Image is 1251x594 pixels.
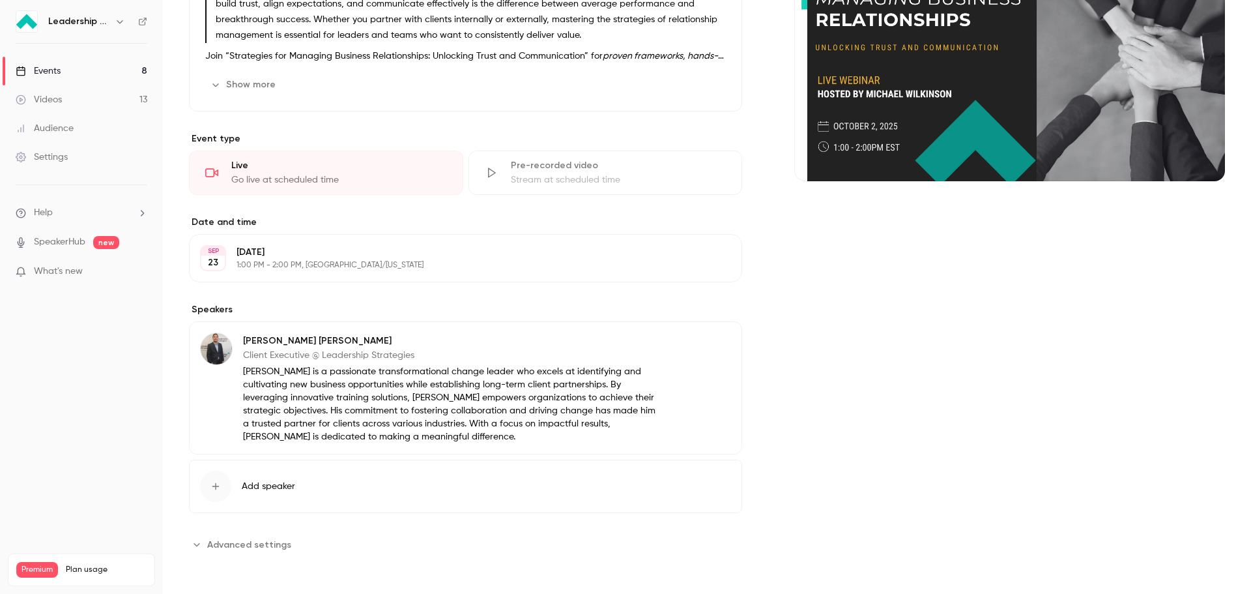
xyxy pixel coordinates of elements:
[16,562,58,578] span: Premium
[243,365,657,443] p: [PERSON_NAME] is a passionate transformational change leader who excels at identifying and cultiv...
[189,534,742,555] section: Advanced settings
[16,151,68,164] div: Settings
[243,349,657,362] p: Client Executive @ Leadership Strategies
[189,534,299,555] button: Advanced settings
[189,303,742,316] label: Speakers
[205,74,283,95] button: Show more
[189,132,742,145] p: Event type
[242,480,295,493] span: Add speaker
[201,246,225,256] div: SEP
[34,235,85,249] a: SpeakerHub
[231,159,447,172] div: Live
[189,216,742,229] label: Date and time
[243,334,657,348] p: [PERSON_NAME] [PERSON_NAME]
[237,260,673,271] p: 1:00 PM - 2:00 PM, [GEOGRAPHIC_DATA]/[US_STATE]
[231,173,447,186] div: Go live at scheduled time
[208,256,218,269] p: 23
[66,565,147,575] span: Plan usage
[189,460,742,513] button: Add speaker
[201,333,232,364] img: Jermaine Lee
[93,236,119,249] span: new
[511,159,726,172] div: Pre-recorded video
[237,246,673,259] p: [DATE]
[511,173,726,186] div: Stream at scheduled time
[205,48,726,64] p: Join “Strategies for Managing Business Relationships: Unlocking Trust and Communication” for from...
[16,122,74,135] div: Audience
[468,151,743,195] div: Pre-recorded videoStream at scheduled time
[48,15,109,28] h6: Leadership Strategies - 2025 Webinars
[189,151,463,195] div: LiveGo live at scheduled time
[16,65,61,78] div: Events
[132,266,147,278] iframe: Noticeable Trigger
[16,11,37,32] img: Leadership Strategies - 2025 Webinars
[34,206,53,220] span: Help
[34,265,83,278] span: What's new
[16,93,62,106] div: Videos
[189,321,742,454] div: Jermaine Lee[PERSON_NAME] [PERSON_NAME]Client Executive @ Leadership Strategies[PERSON_NAME] is a...
[16,206,147,220] li: help-dropdown-opener
[207,538,291,552] span: Advanced settings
